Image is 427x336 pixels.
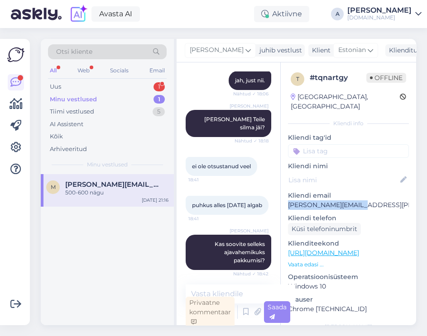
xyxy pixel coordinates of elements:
div: Privaatne kommentaar [186,297,235,328]
span: m [51,184,56,190]
div: 500-600 nägu [65,189,168,197]
span: [PERSON_NAME] [190,45,244,55]
span: 18:41 [188,215,222,222]
div: [DATE] 21:16 [142,197,168,203]
p: Kliendi email [288,191,409,200]
span: puhkus alles [DATE] algab [192,202,262,208]
div: Küsi telefoninumbrit [288,223,361,235]
span: Otsi kliente [56,47,92,57]
div: Aktiivne [254,6,309,22]
p: Kliendi nimi [288,161,409,171]
span: [PERSON_NAME] Teile silma jäi? [204,116,266,131]
div: Tiimi vestlused [50,107,94,116]
p: Kliendi tag'id [288,133,409,142]
span: 18:41 [188,176,222,183]
div: [PERSON_NAME] [288,323,409,331]
p: Windows 10 [288,282,409,291]
span: Nähtud ✓ 18:42 [233,270,269,277]
div: [DOMAIN_NAME] [347,14,412,21]
div: A [331,8,344,20]
p: Chrome [TECHNICAL_ID] [288,304,409,314]
span: Nähtud ✓ 18:06 [233,90,269,97]
div: Minu vestlused [50,95,97,104]
span: ei ole otsustanud veel [192,163,251,170]
input: Lisa nimi [288,175,398,185]
div: Email [148,65,167,76]
img: explore-ai [69,5,88,24]
div: [GEOGRAPHIC_DATA], [GEOGRAPHIC_DATA] [291,92,400,111]
div: # tqnartgy [310,72,366,83]
input: Lisa tag [288,144,409,158]
span: Nähtud ✓ 18:18 [235,137,269,144]
div: juhib vestlust [256,46,302,55]
div: Klient [308,46,331,55]
div: 1 [154,95,165,104]
div: 5 [153,107,165,116]
p: Klienditeekond [288,239,409,248]
a: Avasta AI [91,6,140,22]
a: [PERSON_NAME][DOMAIN_NAME] [347,7,422,21]
div: Klienditugi [385,46,424,55]
div: Kliendi info [288,119,409,128]
p: Operatsioonisüsteem [288,272,409,282]
span: [PERSON_NAME] [230,103,269,109]
span: Estonian [338,45,366,55]
a: [URL][DOMAIN_NAME] [288,249,359,257]
div: All [48,65,58,76]
span: Kas soovite selleks ajavahemikuks pakkumisi? [215,241,266,264]
div: 1 [154,82,165,91]
div: Kõik [50,132,63,141]
div: AI Assistent [50,120,83,129]
span: Minu vestlused [87,161,128,169]
img: Askly Logo [7,46,24,63]
p: Kliendi telefon [288,213,409,223]
div: Uus [50,82,61,91]
span: [PERSON_NAME] [230,227,269,234]
span: margo.tilk@gmail.com [65,180,159,189]
div: [PERSON_NAME] [347,7,412,14]
span: jah, just nii. [235,77,265,84]
p: Vaata edasi ... [288,260,409,269]
span: t [296,76,299,82]
p: Brauser [288,295,409,304]
span: Offline [366,73,406,83]
p: [PERSON_NAME][EMAIL_ADDRESS][PERSON_NAME][DOMAIN_NAME] [288,200,409,210]
div: Arhiveeritud [50,145,87,154]
span: Saada [268,303,287,321]
div: Web [76,65,91,76]
div: Socials [108,65,130,76]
